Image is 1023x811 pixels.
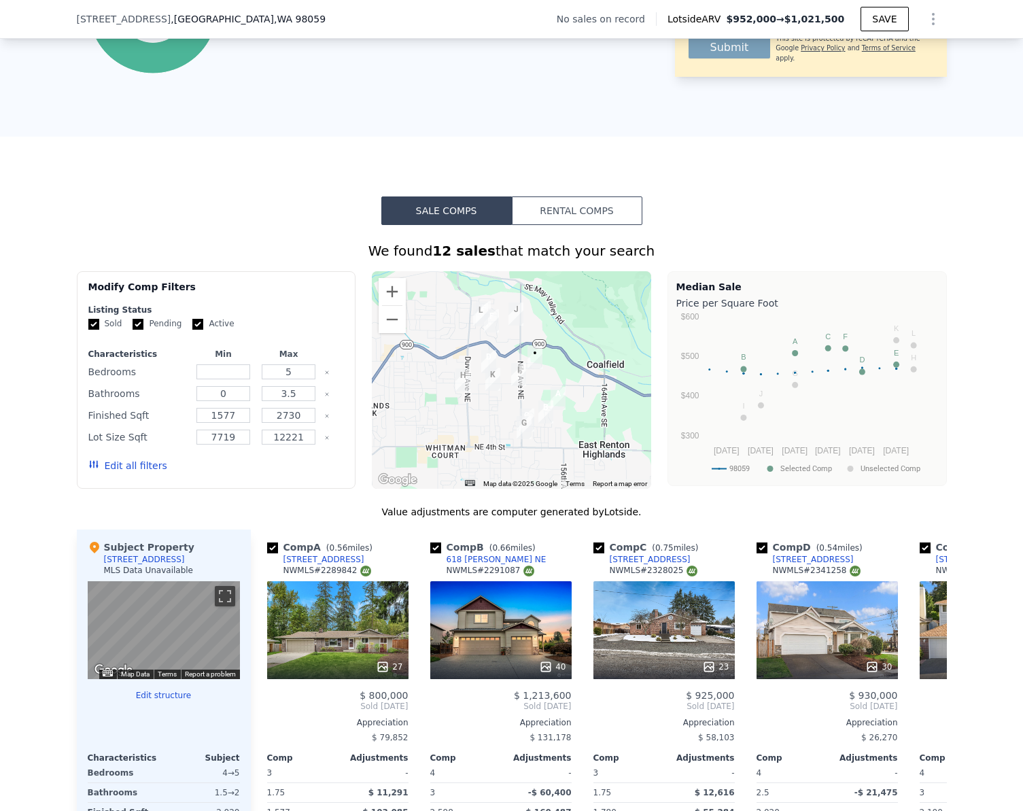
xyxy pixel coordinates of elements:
[455,368,470,392] div: 922 Chelan Ave NE
[164,753,240,763] div: Subject
[215,586,235,606] button: Toggle fullscreen view
[667,12,726,26] span: Lotside ARV
[91,661,136,679] img: Google
[698,733,734,742] span: $ 58,103
[430,701,572,712] span: Sold [DATE]
[158,670,177,678] a: Terms (opens in new tab)
[523,566,534,576] img: NWMLS Logo
[501,753,572,763] div: Adjustments
[883,446,909,455] text: [DATE]
[757,701,898,712] span: Sold [DATE]
[103,670,112,676] button: Keyboard shortcuts
[849,690,897,701] span: $ 930,000
[686,690,734,701] span: $ 925,000
[430,540,541,554] div: Comp B
[680,351,699,361] text: $500
[784,14,845,24] span: $1,021,500
[77,241,947,260] div: We found that match your search
[88,581,240,679] div: Street View
[484,543,541,553] span: ( miles)
[593,768,599,778] span: 3
[167,783,240,802] div: 1.5 → 2
[267,540,378,554] div: Comp A
[430,717,572,728] div: Appreciation
[655,543,674,553] span: 0.75
[88,319,99,330] input: Sold
[324,413,330,419] button: Clear
[827,753,898,763] div: Adjustments
[430,753,501,763] div: Comp
[713,446,739,455] text: [DATE]
[920,768,925,778] span: 4
[267,768,273,778] span: 3
[379,306,406,333] button: Zoom out
[432,243,496,259] strong: 12 sales
[338,753,409,763] div: Adjustments
[104,554,185,565] div: [STREET_ADDRESS]
[593,783,661,802] div: 1.75
[593,554,691,565] a: [STREET_ADDRESS]
[379,278,406,305] button: Zoom in
[610,554,691,565] div: [STREET_ADDRESS]
[511,363,526,386] div: 965 Nile Ave NE
[88,318,122,330] label: Sold
[485,368,500,391] div: 5120 NE 9th Pl
[680,431,699,441] text: $300
[430,768,436,778] span: 4
[483,480,557,487] span: Map data ©2025 Google
[854,788,898,797] span: -$ 21,475
[861,464,920,473] text: Unselected Comp
[267,701,409,712] span: Sold [DATE]
[324,392,330,397] button: Clear
[372,733,408,742] span: $ 79,852
[687,566,697,576] img: NWMLS Logo
[492,543,510,553] span: 0.66
[341,763,409,782] div: -
[830,763,898,782] div: -
[776,34,933,63] div: This site is protected by reCAPTCHA and the Google and apply.
[912,329,916,337] text: L
[512,196,642,225] button: Rental Comps
[593,540,704,554] div: Comp C
[689,37,771,58] button: Submit
[702,660,729,674] div: 23
[321,543,378,553] span: ( miles)
[77,12,171,26] span: [STREET_ADDRESS]
[274,14,326,24] span: , WA 98059
[185,670,236,678] a: Report a problem
[476,301,491,324] div: 4906 NE 19th Ct
[593,480,647,487] a: Report a map error
[861,733,897,742] span: $ 26,270
[517,416,532,439] div: 472 Nile Ave NE
[782,446,808,455] text: [DATE]
[88,305,345,315] div: Listing Status
[920,554,1017,565] a: [STREET_ADDRESS]
[757,540,868,554] div: Comp D
[676,280,938,294] div: Median Sale
[376,660,402,674] div: 27
[193,349,253,360] div: Min
[171,12,326,26] span: , [GEOGRAPHIC_DATA]
[530,733,571,742] span: $ 131,178
[283,565,371,576] div: NWMLS # 2289842
[792,369,798,377] text: G
[825,332,831,341] text: C
[862,44,916,52] a: Terms of Service
[324,370,330,375] button: Clear
[484,309,499,332] div: 5104 NE 18th Ct
[519,409,534,432] div: 560 Orcas Ave NE
[267,753,338,763] div: Comp
[104,565,194,576] div: MLS Data Unavailable
[726,14,776,24] span: $952,000
[646,543,704,553] span: ( miles)
[381,196,512,225] button: Sale Comps
[861,7,908,31] button: SAVE
[610,565,697,576] div: NWMLS # 2328025
[267,717,409,728] div: Appreciation
[447,554,547,565] div: 618 [PERSON_NAME] NE
[676,313,938,483] svg: A chart.
[593,753,664,763] div: Comp
[741,353,746,361] text: B
[667,763,735,782] div: -
[680,391,699,400] text: $400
